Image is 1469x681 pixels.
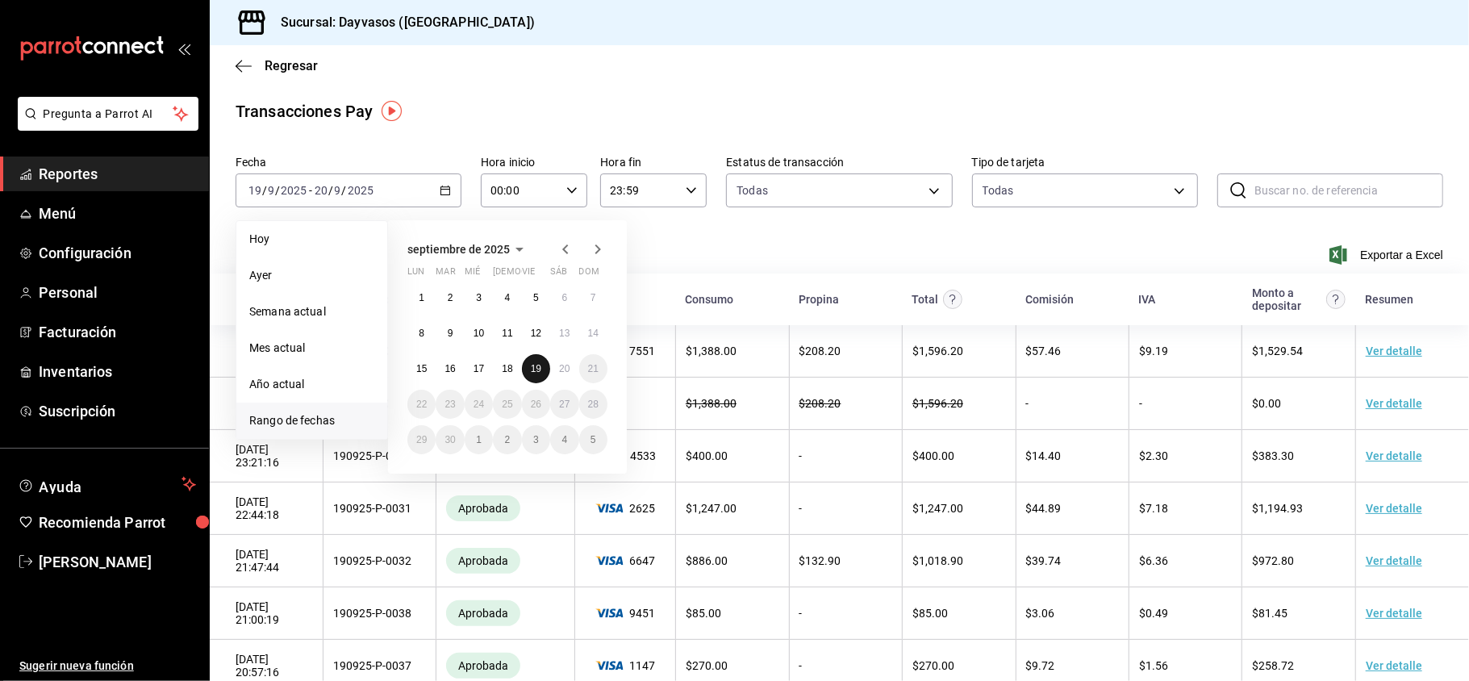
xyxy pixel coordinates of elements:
[686,293,734,306] div: Consumo
[493,319,521,348] button: 11 de septiembre de 2025
[1366,607,1422,620] a: Ver detalle
[446,495,520,521] div: Transacciones cobradas de manera exitosa.
[309,184,312,197] span: -
[342,184,347,197] span: /
[686,502,737,515] span: $ 1,247.00
[522,354,550,383] button: 19 de septiembre de 2025
[249,376,374,393] span: Año actual
[1252,502,1303,515] span: $ 1,194.93
[585,607,666,620] span: 9451
[1326,290,1346,309] svg: Este es el monto resultante del total pagado menos comisión e IVA. Esta será la parte que se depo...
[39,282,196,303] span: Personal
[1252,659,1294,672] span: $ 258.72
[265,58,318,73] span: Regresar
[579,390,607,419] button: 28 de septiembre de 2025
[686,397,737,410] span: $ 1,388.00
[789,430,902,483] td: -
[39,474,175,494] span: Ayuda
[1026,502,1062,515] span: $ 44.89
[39,163,196,185] span: Reportes
[789,587,902,640] td: -
[561,292,567,303] abbr: 6 de septiembre de 2025
[210,325,323,378] td: [DATE] 23:28:28
[912,397,963,410] span: $ 1,596.20
[983,182,1014,198] div: Todas
[328,184,333,197] span: /
[1025,293,1074,306] div: Comisión
[531,328,541,339] abbr: 12 de septiembre de 2025
[579,354,607,383] button: 21 de septiembre de 2025
[1333,245,1443,265] button: Exportar a Excel
[1139,345,1168,357] span: $ 9.19
[493,425,521,454] button: 2 de octubre de 2025
[531,399,541,410] abbr: 26 de septiembre de 2025
[1366,659,1422,672] a: Ver detalle
[600,157,707,169] label: Hora fin
[1366,554,1422,567] a: Ver detalle
[1026,659,1055,672] span: $ 9.72
[493,390,521,419] button: 25 de septiembre de 2025
[1366,397,1422,410] a: Ver detalle
[407,240,529,259] button: septiembre de 2025
[559,399,570,410] abbr: 27 de septiembre de 2025
[1138,293,1155,306] div: IVA
[522,425,550,454] button: 3 de octubre de 2025
[912,607,948,620] span: $ 85.00
[416,434,427,445] abbr: 29 de septiembre de 2025
[1252,286,1322,312] div: Monto a depositar
[436,354,464,383] button: 16 de septiembre de 2025
[249,303,374,320] span: Semana actual
[579,266,599,283] abbr: domingo
[686,659,728,672] span: $ 270.00
[452,659,515,672] span: Aprobada
[591,434,596,445] abbr: 5 de octubre de 2025
[737,182,768,198] span: Todas
[726,157,952,169] label: Estatus de transacción
[550,425,578,454] button: 4 de octubre de 2025
[1139,449,1168,462] span: $ 2.30
[1366,345,1422,357] a: Ver detalle
[19,658,196,675] span: Sugerir nueva función
[436,283,464,312] button: 2 de septiembre de 2025
[559,328,570,339] abbr: 13 de septiembre de 2025
[249,340,374,357] span: Mes actual
[446,653,520,679] div: Transacciones cobradas de manera exitosa.
[407,425,436,454] button: 29 de septiembre de 2025
[585,502,666,515] span: 2625
[444,434,455,445] abbr: 30 de septiembre de 2025
[39,361,196,382] span: Inventarios
[444,363,455,374] abbr: 16 de septiembre de 2025
[1139,554,1168,567] span: $ 6.36
[559,363,570,374] abbr: 20 de septiembre de 2025
[579,319,607,348] button: 14 de septiembre de 2025
[1026,607,1055,620] span: $ 3.06
[550,390,578,419] button: 27 de septiembre de 2025
[1026,554,1062,567] span: $ 39.74
[476,434,482,445] abbr: 1 de octubre de 2025
[912,293,939,306] div: Total
[799,345,841,357] span: $ 208.20
[550,283,578,312] button: 6 de septiembre de 2025
[268,13,535,32] h3: Sucursal: Dayvasos ([GEOGRAPHIC_DATA])
[39,512,196,533] span: Recomienda Parrot
[591,292,596,303] abbr: 7 de septiembre de 2025
[1366,502,1422,515] a: Ver detalle
[347,184,374,197] input: ----
[789,483,902,535] td: -
[493,266,588,283] abbr: jueves
[323,430,436,483] td: 190925-P-0043
[1366,449,1422,462] a: Ver detalle
[799,397,841,410] span: $ 208.20
[531,363,541,374] abbr: 19 de septiembre de 2025
[465,425,493,454] button: 1 de octubre de 2025
[943,290,962,309] svg: Este monto equivale al total pagado por el comensal antes de aplicar Comisión e IVA.
[249,231,374,248] span: Hoy
[912,449,954,462] span: $ 400.00
[912,554,963,567] span: $ 1,018.90
[465,266,480,283] abbr: miércoles
[210,535,323,587] td: [DATE] 21:47:44
[419,328,424,339] abbr: 8 de septiembre de 2025
[550,266,567,283] abbr: sábado
[588,363,599,374] abbr: 21 de septiembre de 2025
[407,243,510,256] span: septiembre de 2025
